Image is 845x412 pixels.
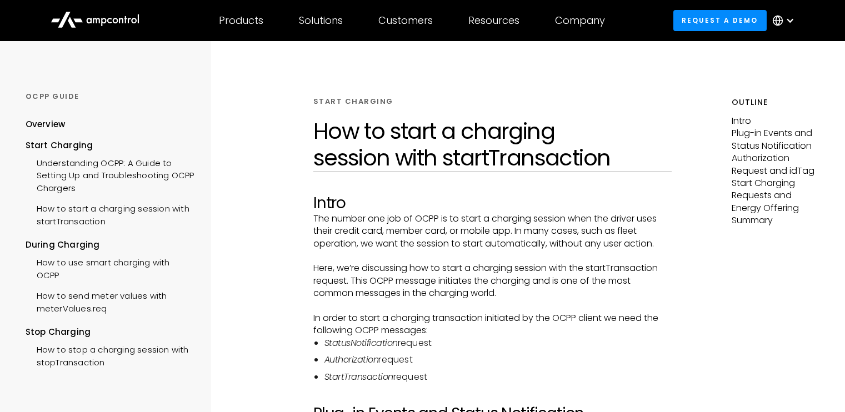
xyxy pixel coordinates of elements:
p: Authorization Request and idTag [732,152,820,177]
a: Overview [26,118,66,139]
div: Resources [468,14,519,27]
li: request [324,337,672,349]
div: Start Charging [26,139,194,152]
em: Authorization [324,353,379,366]
div: Customers [378,14,433,27]
div: Products [219,14,263,27]
p: Start Charging Requests and Energy Offering [732,177,820,214]
p: Here, we’re discussing how to start a charging session with the startTransaction request. This OC... [313,262,672,299]
h5: Outline [732,97,820,108]
h2: Intro [313,194,672,213]
a: Request a demo [673,10,767,31]
li: request [324,354,672,366]
div: Solutions [299,14,343,27]
h1: How to start a charging session with startTransaction [313,118,672,171]
p: In order to start a charging transaction initiated by the OCPP client we need the following OCPP ... [313,312,672,337]
p: Plug-in Events and Status Notification [732,127,820,152]
div: START CHARGING [313,97,393,107]
a: How to start a charging session with startTransaction [26,197,194,230]
a: How to use smart charging with OCPP [26,251,194,284]
a: How to stop a charging session with stopTransaction [26,338,194,371]
p: ‍ [313,392,672,404]
li: request [324,371,672,383]
div: During Charging [26,239,194,251]
div: Company [555,14,605,27]
a: How to send meter values with meterValues.req [26,284,194,318]
a: Understanding OCPP: A Guide to Setting Up and Troubleshooting OCPP Chargers [26,152,194,197]
em: StatusNotification [324,336,398,349]
p: The number one job of OCPP is to start a charging session when the driver uses their credit card,... [313,213,672,250]
div: Overview [26,118,66,130]
div: OCPP GUIDE [26,92,194,102]
div: Stop Charging [26,326,194,338]
p: Intro [732,115,820,127]
p: ‍ [313,250,672,262]
p: Summary [732,214,820,227]
p: ‍ [313,300,672,312]
em: StartTransaction [324,370,393,383]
